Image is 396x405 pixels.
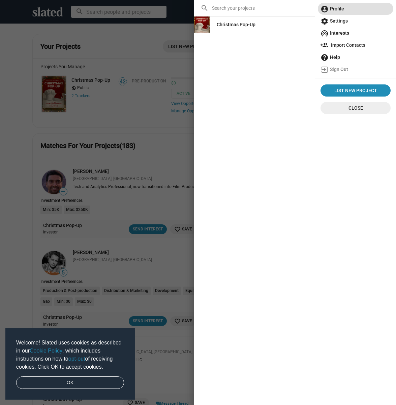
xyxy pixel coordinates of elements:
span: Sign Out [321,63,391,75]
mat-icon: help [321,53,329,62]
span: Import Contacts [321,39,391,51]
span: Settings [321,15,391,27]
span: Profile [321,3,391,15]
a: Profile [318,3,393,15]
span: Help [321,51,391,63]
a: List New Project [321,84,391,97]
a: dismiss cookie message [16,376,124,389]
a: Christmas Pop-Up [211,19,261,31]
a: Cookie Policy [30,348,62,354]
a: opt-out [68,356,85,362]
mat-icon: settings [321,17,329,25]
div: cookieconsent [5,328,135,400]
div: Christmas Pop-Up [217,19,255,31]
mat-icon: wifi_tethering [321,29,329,37]
a: Help [318,51,393,63]
a: Sign Out [318,63,393,75]
a: Settings [318,15,393,27]
img: Christmas Pop-Up [194,16,210,33]
mat-icon: account_circle [321,5,329,13]
span: List New Project [323,84,388,97]
span: Welcome! Slated uses cookies as described in our , which includes instructions on how to of recei... [16,339,124,371]
span: Close [326,102,385,114]
mat-icon: search [201,4,209,12]
a: Import Contacts [318,39,393,51]
mat-icon: exit_to_app [321,66,329,74]
span: Interests [321,27,391,39]
button: Close [321,102,391,114]
a: Interests [318,27,393,39]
